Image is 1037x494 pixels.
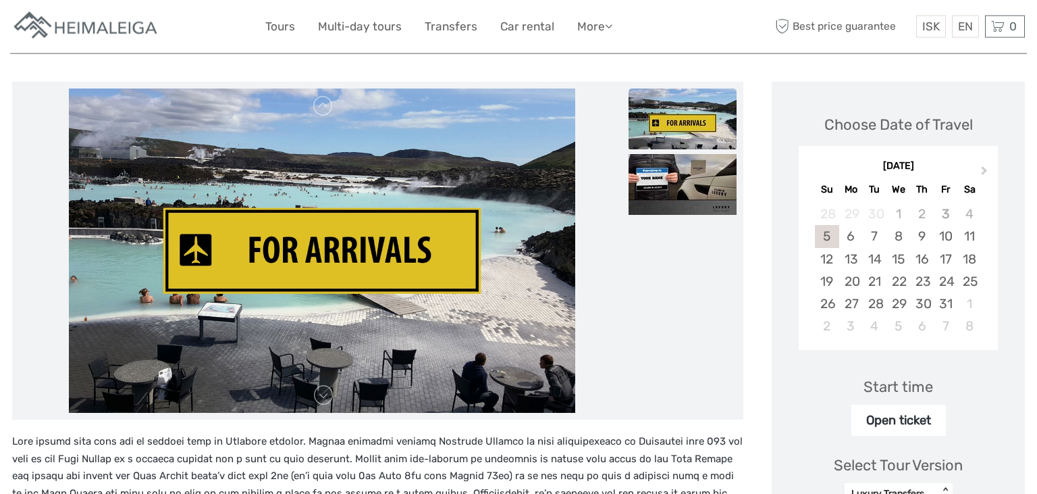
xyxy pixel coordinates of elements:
img: b2d0a66e58ca412c94c674ea4bf03cf9_slider_thumbnail.jpeg [629,154,737,215]
div: Choose Tuesday, October 28th, 2025 [863,293,886,315]
div: Choose Wednesday, October 22nd, 2025 [886,270,910,293]
div: Choose Thursday, October 30th, 2025 [910,293,934,315]
div: Not available Saturday, October 4th, 2025 [957,203,981,225]
div: Select Tour Version [834,455,963,476]
div: Choose Sunday, October 19th, 2025 [815,270,839,293]
span: ISK [922,20,940,33]
div: Choose Sunday, October 12th, 2025 [815,248,839,270]
div: Choose Thursday, October 23rd, 2025 [910,270,934,293]
div: Choose Monday, November 3rd, 2025 [839,315,863,337]
span: 0 [1007,20,1019,33]
a: Multi-day tours [318,17,402,36]
div: Choose Monday, October 27th, 2025 [839,293,863,315]
div: Choose Tuesday, October 7th, 2025 [863,225,886,247]
div: We [886,180,910,199]
div: Choose Wednesday, November 5th, 2025 [886,315,910,337]
button: Open LiveChat chat widget [155,21,171,37]
div: Choose Tuesday, October 21st, 2025 [863,270,886,293]
div: Choose Saturday, November 8th, 2025 [957,315,981,337]
div: Choose Saturday, October 25th, 2025 [957,270,981,293]
div: Not available Tuesday, September 30th, 2025 [863,203,886,225]
div: Choose Saturday, October 11th, 2025 [957,225,981,247]
a: Transfers [425,17,477,36]
button: Next Month [975,163,996,184]
div: Su [815,180,839,199]
div: Choose Thursday, October 9th, 2025 [910,225,934,247]
div: Choose Monday, October 6th, 2025 [839,225,863,247]
div: [DATE] [799,159,998,174]
div: Choose Sunday, November 2nd, 2025 [815,315,839,337]
div: Choose Friday, November 7th, 2025 [934,315,957,337]
div: Choose Monday, October 20th, 2025 [839,270,863,293]
div: Choose Saturday, November 1st, 2025 [957,293,981,315]
div: Choose Sunday, October 26th, 2025 [815,293,839,315]
div: month 2025-10 [803,203,993,337]
div: Choose Wednesday, October 8th, 2025 [886,225,910,247]
img: af8bb2054f054e4a9b967177ce883446_main_slider.jpg [69,89,575,413]
div: Not available Friday, October 3rd, 2025 [934,203,957,225]
div: Mo [839,180,863,199]
div: Not available Sunday, September 28th, 2025 [815,203,839,225]
div: EN [952,16,979,38]
div: Choose Friday, October 10th, 2025 [934,225,957,247]
div: Sa [957,180,981,199]
div: Not available Monday, September 29th, 2025 [839,203,863,225]
div: Choose Sunday, October 5th, 2025 [815,225,839,247]
div: Choose Friday, October 31st, 2025 [934,293,957,315]
img: Apartments in Reykjavik [12,10,161,43]
div: Choose Wednesday, October 29th, 2025 [886,293,910,315]
a: More [577,17,612,36]
div: Fr [934,180,957,199]
a: Tours [265,17,295,36]
div: Th [910,180,934,199]
div: Tu [863,180,886,199]
div: Choose Tuesday, October 14th, 2025 [863,248,886,270]
p: We're away right now. Please check back later! [19,24,153,34]
div: Choose Date of Travel [824,114,973,135]
div: Choose Wednesday, October 15th, 2025 [886,248,910,270]
div: Not available Wednesday, October 1st, 2025 [886,203,910,225]
div: Not available Thursday, October 2nd, 2025 [910,203,934,225]
div: Choose Saturday, October 18th, 2025 [957,248,981,270]
div: Start time [863,376,933,397]
div: Choose Thursday, November 6th, 2025 [910,315,934,337]
div: Choose Monday, October 13th, 2025 [839,248,863,270]
div: Choose Tuesday, November 4th, 2025 [863,315,886,337]
div: Choose Friday, October 24th, 2025 [934,270,957,293]
div: Choose Friday, October 17th, 2025 [934,248,957,270]
a: Car rental [500,17,554,36]
div: Open ticket [851,405,946,436]
span: Best price guarantee [772,16,913,38]
div: Choose Thursday, October 16th, 2025 [910,248,934,270]
img: af8bb2054f054e4a9b967177ce883446_slider_thumbnail.jpg [629,89,737,149]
